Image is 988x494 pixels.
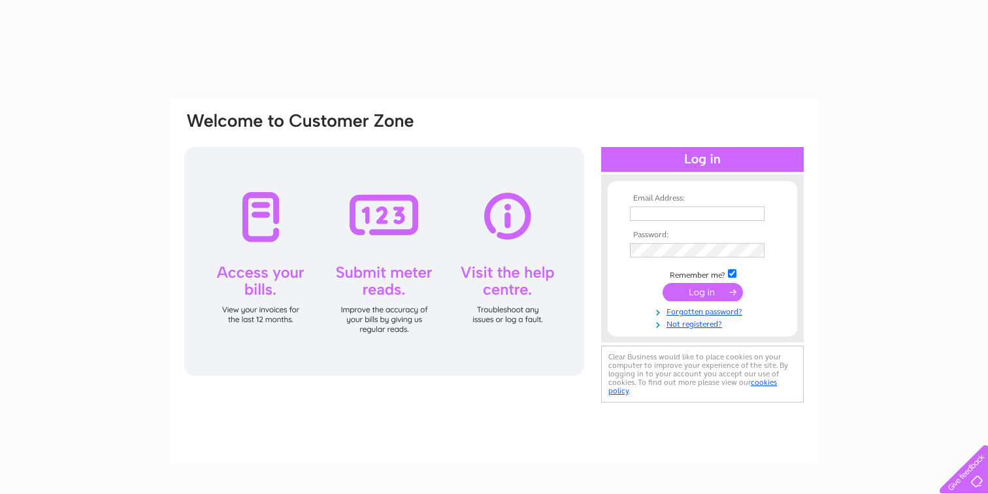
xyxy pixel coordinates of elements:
a: Forgotten password? [630,305,778,317]
th: Password: [627,231,778,240]
a: Not registered? [630,317,778,329]
input: Submit [663,283,743,301]
div: Clear Business would like to place cookies on your computer to improve your experience of the sit... [601,346,804,403]
td: Remember me? [627,267,778,280]
th: Email Address: [627,194,778,203]
a: cookies policy [608,378,777,395]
